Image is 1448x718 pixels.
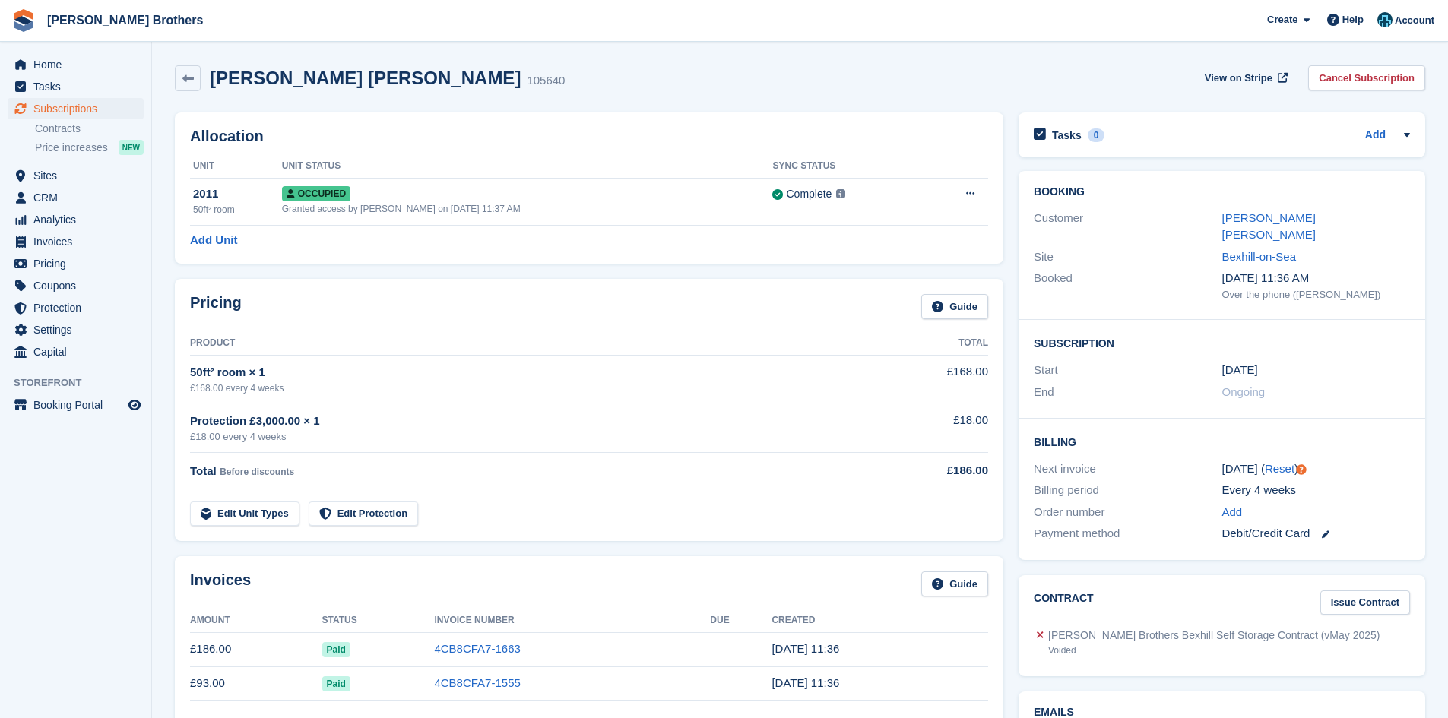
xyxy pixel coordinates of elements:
h2: Tasks [1052,128,1082,142]
div: [DATE] ( ) [1222,460,1410,478]
span: Coupons [33,275,125,296]
div: Over the phone ([PERSON_NAME]) [1222,287,1410,302]
th: Sync Status [772,154,922,179]
td: £168.00 [866,355,988,403]
a: menu [8,209,144,230]
a: Edit Protection [309,501,418,527]
h2: [PERSON_NAME] [PERSON_NAME] [210,68,521,88]
span: Tasks [33,76,125,97]
div: Payment method [1034,525,1221,542]
a: Price increases NEW [35,139,144,156]
div: Booked [1034,270,1221,302]
span: View on Stripe [1205,71,1272,86]
span: Analytics [33,209,125,230]
span: Booking Portal [33,394,125,416]
a: Preview store [125,396,144,414]
a: menu [8,187,144,208]
div: Granted access by [PERSON_NAME] on [DATE] 11:37 AM [282,202,773,216]
div: NEW [119,140,144,155]
a: Guide [921,571,988,596]
img: icon-info-grey-7440780725fd019a000dd9b08b2336e03edf1995a4989e88bcd33f0948082b44.svg [836,189,845,198]
a: Edit Unit Types [190,501,299,527]
td: £186.00 [190,632,322,666]
span: Subscriptions [33,98,125,119]
span: Ongoing [1222,385,1266,398]
th: Amount [190,609,322,633]
div: 50ft² room × 1 [190,364,866,381]
a: Guide [921,294,988,319]
th: Status [322,609,435,633]
a: menu [8,231,144,252]
h2: Allocation [190,128,988,145]
a: menu [8,54,144,75]
a: menu [8,341,144,362]
time: 2025-09-02 10:36:31 UTC [772,676,839,689]
span: Home [33,54,125,75]
div: Voided [1048,644,1380,657]
h2: Booking [1034,186,1410,198]
h2: Invoices [190,571,251,596]
td: £93.00 [190,666,322,701]
div: £186.00 [866,462,988,479]
a: menu [8,76,144,97]
a: [PERSON_NAME] [PERSON_NAME] [1222,211,1316,242]
td: £18.00 [866,403,988,453]
h2: Billing [1034,434,1410,449]
a: 4CB8CFA7-1663 [434,642,520,655]
div: [PERSON_NAME] Brothers Bexhill Self Storage Contract (vMay 2025) [1048,628,1380,644]
a: Add [1222,504,1243,521]
a: menu [8,394,144,416]
th: Due [710,609,772,633]
a: Add Unit [190,232,237,249]
div: Next invoice [1034,460,1221,478]
a: menu [8,319,144,340]
span: Invoices [33,231,125,252]
div: Every 4 weeks [1222,482,1410,499]
span: Pricing [33,253,125,274]
th: Created [772,609,988,633]
th: Unit [190,154,282,179]
a: menu [8,275,144,296]
time: 2025-09-30 10:36:36 UTC [772,642,839,655]
span: Total [190,464,217,477]
div: End [1034,384,1221,401]
th: Invoice Number [434,609,710,633]
div: Complete [786,186,832,202]
div: Tooltip anchor [1294,463,1308,476]
a: Issue Contract [1320,590,1410,615]
th: Total [866,331,988,356]
div: Start [1034,362,1221,379]
a: Cancel Subscription [1308,65,1425,90]
span: Help [1342,12,1364,27]
img: stora-icon-8386f47178a22dfd0bd8f6a31ec36ba5ce8667c1dd55bd0f319d3a0aa187defe.svg [12,9,35,32]
span: Sites [33,165,125,186]
span: Before discounts [220,467,294,477]
span: Occupied [282,186,350,201]
a: View on Stripe [1199,65,1291,90]
th: Product [190,331,866,356]
span: Create [1267,12,1297,27]
span: Price increases [35,141,108,155]
a: Contracts [35,122,144,136]
span: Protection [33,297,125,318]
span: CRM [33,187,125,208]
span: Account [1395,13,1434,28]
a: menu [8,165,144,186]
span: Storefront [14,375,151,391]
div: Order number [1034,504,1221,521]
div: Billing period [1034,482,1221,499]
time: 2025-09-02 00:00:00 UTC [1222,362,1258,379]
div: Site [1034,248,1221,266]
div: Protection £3,000.00 × 1 [190,413,866,430]
a: Bexhill-on-Sea [1222,250,1297,263]
span: Paid [322,642,350,657]
h2: Subscription [1034,335,1410,350]
a: Reset [1265,462,1294,475]
div: 2011 [193,185,282,203]
div: 50ft² room [193,203,282,217]
a: [PERSON_NAME] Brothers [41,8,209,33]
h2: Contract [1034,590,1094,615]
div: [DATE] 11:36 AM [1222,270,1410,287]
span: Capital [33,341,125,362]
h2: Pricing [190,294,242,319]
